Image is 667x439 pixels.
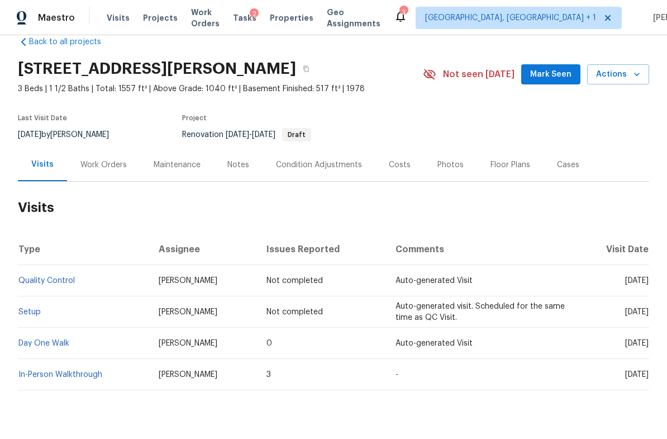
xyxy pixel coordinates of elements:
[38,12,75,23] span: Maestro
[191,7,220,29] span: Work Orders
[266,371,271,379] span: 3
[252,131,275,139] span: [DATE]
[490,159,530,171] div: Floor Plans
[258,234,386,265] th: Issues Reported
[276,159,362,171] div: Condition Adjustments
[31,159,54,170] div: Visits
[625,371,649,379] span: [DATE]
[266,277,323,285] span: Not completed
[266,339,272,347] span: 0
[18,277,75,285] a: Quality Control
[530,68,571,82] span: Mark Seen
[596,68,640,82] span: Actions
[396,339,473,347] span: Auto-generated Visit
[625,308,649,316] span: [DATE]
[521,64,580,85] button: Mark Seen
[389,159,411,171] div: Costs
[18,128,122,141] div: by [PERSON_NAME]
[18,63,296,74] h2: [STREET_ADDRESS][PERSON_NAME]
[396,303,565,322] span: Auto-generated visit. Scheduled for the same time as QC Visit.
[625,339,649,347] span: [DATE]
[159,339,217,347] span: [PERSON_NAME]
[18,115,67,121] span: Last Visit Date
[18,234,150,265] th: Type
[182,131,311,139] span: Renovation
[270,12,313,23] span: Properties
[18,131,41,139] span: [DATE]
[226,131,249,139] span: [DATE]
[18,83,423,95] span: 3 Beds | 1 1/2 Baths | Total: 1557 ft² | Above Grade: 1040 ft² | Basement Finished: 517 ft² | 1978
[227,159,249,171] div: Notes
[182,115,207,121] span: Project
[296,59,316,79] button: Copy Address
[437,159,464,171] div: Photos
[396,371,398,379] span: -
[18,371,102,379] a: In-Person Walkthrough
[159,371,217,379] span: [PERSON_NAME]
[387,234,576,265] th: Comments
[18,36,125,48] a: Back to all projects
[226,131,275,139] span: -
[150,234,258,265] th: Assignee
[159,277,217,285] span: [PERSON_NAME]
[587,64,649,85] button: Actions
[557,159,579,171] div: Cases
[327,7,380,29] span: Geo Assignments
[154,159,201,171] div: Maintenance
[107,12,130,23] span: Visits
[143,12,178,23] span: Projects
[443,69,514,80] span: Not seen [DATE]
[159,308,217,316] span: [PERSON_NAME]
[283,131,310,138] span: Draft
[18,339,69,347] a: Day One Walk
[625,277,649,285] span: [DATE]
[576,234,649,265] th: Visit Date
[18,308,41,316] a: Setup
[266,308,323,316] span: Not completed
[250,8,259,20] div: 2
[80,159,127,171] div: Work Orders
[425,12,596,23] span: [GEOGRAPHIC_DATA], [GEOGRAPHIC_DATA] + 1
[233,14,256,22] span: Tasks
[396,277,473,285] span: Auto-generated Visit
[399,7,407,18] div: 3
[18,182,649,234] h2: Visits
